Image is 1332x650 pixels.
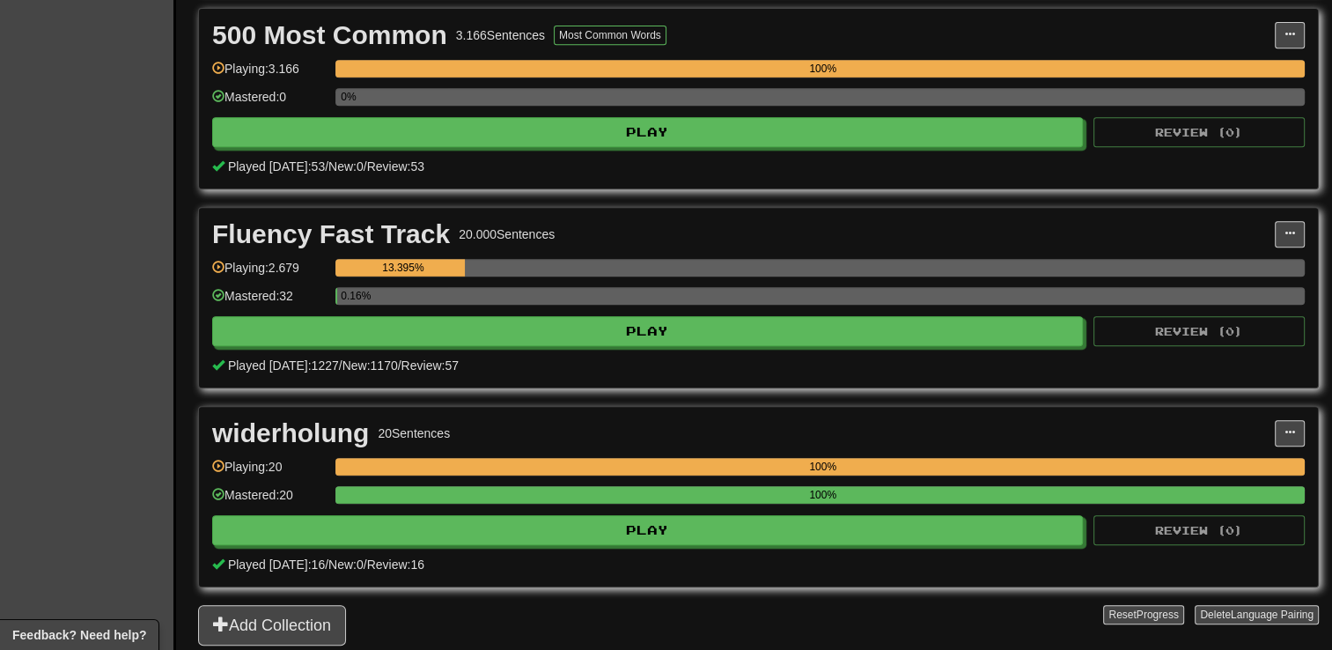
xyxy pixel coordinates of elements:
div: 500 Most Common [212,22,447,48]
div: Playing: 2.679 [212,259,327,288]
button: Play [212,316,1083,346]
span: / [339,358,342,373]
div: 13.395% [341,259,465,277]
div: Mastered: 32 [212,287,327,316]
span: / [325,558,328,572]
span: New: 1170 [342,358,398,373]
div: Mastered: 0 [212,88,327,117]
span: / [325,159,328,174]
div: 20 Sentences [378,425,450,442]
div: 100% [341,486,1305,504]
span: / [364,558,367,572]
div: 100% [341,60,1305,78]
span: Review: 16 [367,558,424,572]
button: DeleteLanguage Pairing [1195,605,1319,624]
button: Review (0) [1093,316,1305,346]
span: Review: 53 [367,159,424,174]
button: Most Common Words [554,26,666,45]
button: Play [212,117,1083,147]
span: New: 0 [328,159,364,174]
span: Progress [1137,609,1179,621]
button: Add Collection [198,605,346,646]
div: 20.000 Sentences [459,225,555,243]
button: Review (0) [1093,117,1305,147]
span: / [398,358,401,373]
span: Open feedback widget [12,626,146,644]
div: Fluency Fast Track [212,221,450,247]
button: Play [212,515,1083,545]
span: Played [DATE]: 53 [228,159,325,174]
div: Playing: 3.166 [212,60,327,89]
span: / [364,159,367,174]
button: ResetProgress [1103,605,1183,624]
span: Language Pairing [1231,609,1314,621]
div: 100% [341,458,1305,476]
span: Played [DATE]: 1227 [228,358,339,373]
div: Playing: 20 [212,458,327,487]
span: Review: 57 [401,358,459,373]
div: 3.166 Sentences [456,26,545,44]
span: Played [DATE]: 16 [228,558,325,572]
span: New: 0 [328,558,364,572]
div: Mastered: 20 [212,486,327,515]
div: widerholung [212,420,369,447]
button: Review (0) [1093,515,1305,545]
